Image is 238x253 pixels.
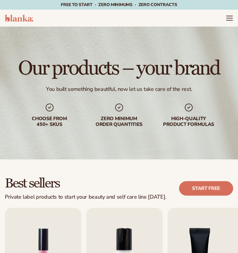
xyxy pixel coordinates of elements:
[89,116,149,127] div: Zero minimum order quantities
[226,14,233,22] summary: Menu
[179,181,233,196] a: Start free
[5,194,166,200] div: Private label products to start your beauty and self care line [DATE].
[5,176,166,190] h2: Best sellers
[5,14,33,22] img: logo
[158,116,219,127] div: High-quality product formulas
[46,86,192,93] div: You built something beautiful, now let us take care of the rest.
[18,59,220,78] h1: Our products – your brand
[19,116,80,127] div: Choose from 450+ Skus
[61,2,177,8] span: Free to start · ZERO minimums · ZERO contracts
